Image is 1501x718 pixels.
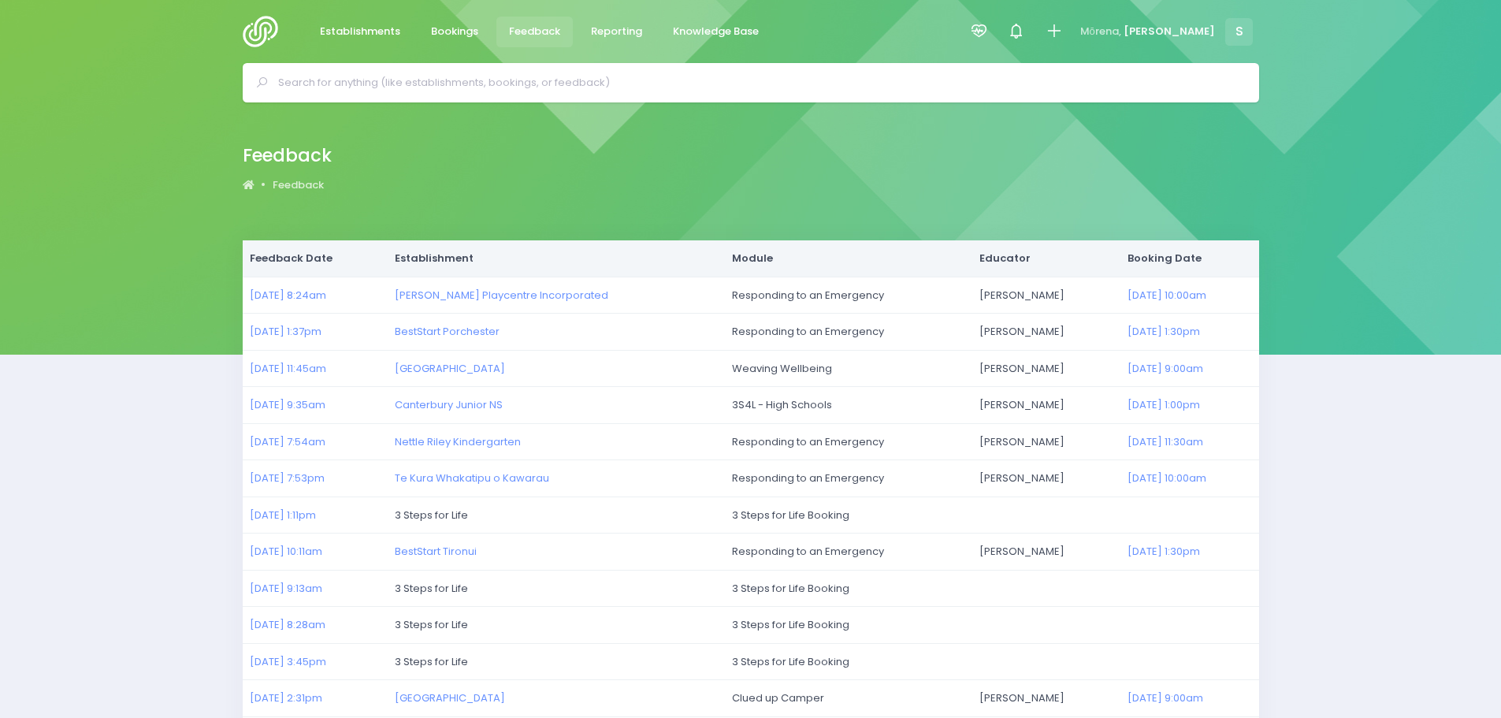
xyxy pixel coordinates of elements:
[395,397,503,412] a: Canterbury Junior NS
[972,240,1120,277] th: Educator
[972,423,1120,460] td: [PERSON_NAME]
[395,617,468,632] span: 3 Steps for Life
[725,423,972,460] td: Responding to an Emergency
[660,17,772,47] a: Knowledge Base
[250,654,326,669] a: [DATE] 3:45pm
[307,17,414,47] a: Establishments
[320,24,400,39] span: Establishments
[972,387,1120,424] td: [PERSON_NAME]
[1128,544,1200,559] a: [DATE] 1:30pm
[972,680,1120,717] td: [PERSON_NAME]
[250,617,325,632] a: [DATE] 8:28am
[578,17,656,47] a: Reporting
[395,434,521,449] a: Nettle Riley Kindergarten
[1225,18,1253,46] span: S
[250,544,322,559] a: [DATE] 10:11am
[278,71,1237,95] input: Search for anything (like establishments, bookings, or feedback)
[395,690,505,705] a: [GEOGRAPHIC_DATA]
[725,314,972,351] td: Responding to an Emergency
[725,570,1259,607] td: 3 Steps for Life Booking
[725,350,972,387] td: Weaving Wellbeing
[250,471,325,485] a: [DATE] 7:53pm
[1124,24,1215,39] span: [PERSON_NAME]
[972,534,1120,571] td: [PERSON_NAME]
[418,17,492,47] a: Bookings
[496,17,574,47] a: Feedback
[725,607,1259,644] td: 3 Steps for Life Booking
[395,288,608,303] a: [PERSON_NAME] Playcentre Incorporated
[725,277,972,314] td: Responding to an Emergency
[273,177,324,193] a: Feedback
[1128,361,1203,376] a: [DATE] 9:00am
[250,690,322,705] a: [DATE] 2:31pm
[725,460,972,497] td: Responding to an Emergency
[972,314,1120,351] td: [PERSON_NAME]
[972,460,1120,497] td: [PERSON_NAME]
[725,534,972,571] td: Responding to an Emergency
[250,288,326,303] a: [DATE] 8:24am
[387,240,725,277] th: Establishment
[725,240,972,277] th: Module
[972,277,1120,314] td: [PERSON_NAME]
[725,387,972,424] td: 3S4L - High Schools
[1080,24,1121,39] span: Mōrena,
[250,508,316,523] a: [DATE] 1:11pm
[395,471,549,485] a: Te Kura Whakatipu o Kawarau
[1128,288,1206,303] a: [DATE] 10:00am
[250,361,326,376] a: [DATE] 11:45am
[243,240,388,277] th: Feedback Date
[1128,434,1203,449] a: [DATE] 11:30am
[250,434,325,449] a: [DATE] 7:54am
[395,654,468,669] span: 3 Steps for Life
[243,16,288,47] img: Logo
[673,24,759,39] span: Knowledge Base
[250,324,321,339] a: [DATE] 1:37pm
[1128,397,1200,412] a: [DATE] 1:00pm
[250,581,322,596] a: [DATE] 9:13am
[431,24,478,39] span: Bookings
[725,497,1259,534] td: 3 Steps for Life Booking
[591,24,642,39] span: Reporting
[395,361,505,376] a: [GEOGRAPHIC_DATA]
[395,324,500,339] a: BestStart Porchester
[250,397,325,412] a: [DATE] 9:35am
[509,24,560,39] span: Feedback
[395,508,468,523] span: 3 Steps for Life
[243,145,332,166] h2: Feedback
[1128,471,1206,485] a: [DATE] 10:00am
[972,350,1120,387] td: [PERSON_NAME]
[1128,690,1203,705] a: [DATE] 9:00am
[1120,240,1258,277] th: Booking Date
[725,680,972,717] td: Clued up Camper
[395,544,477,559] a: BestStart Tironui
[395,581,468,596] span: 3 Steps for Life
[725,643,1259,680] td: 3 Steps for Life Booking
[1128,324,1200,339] a: [DATE] 1:30pm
